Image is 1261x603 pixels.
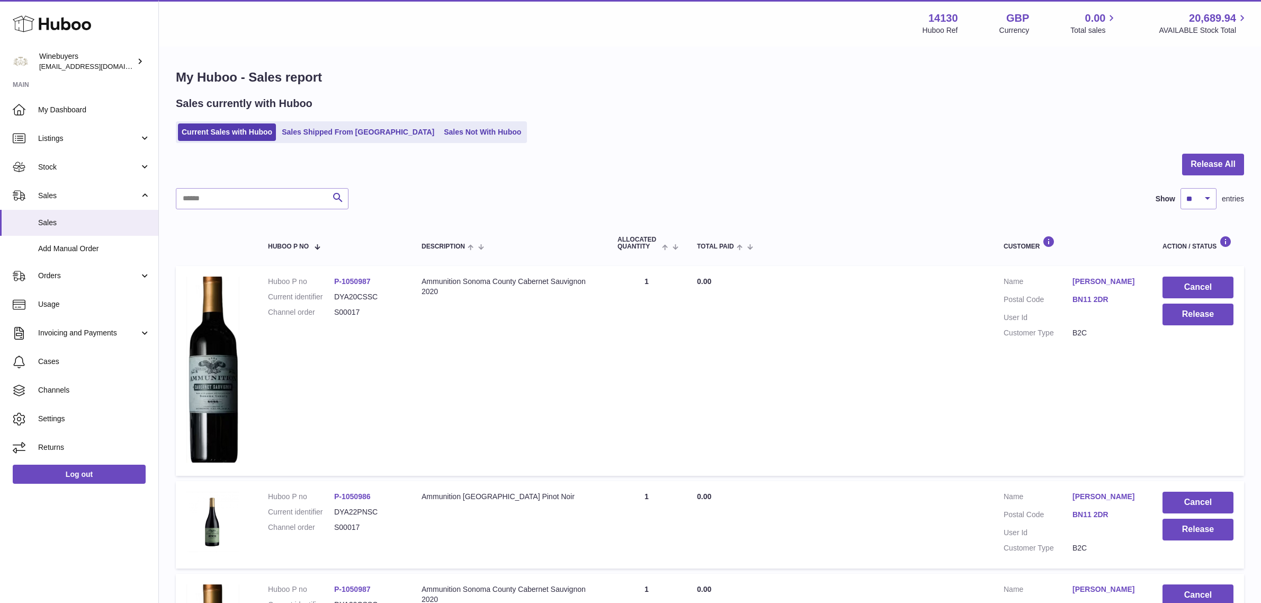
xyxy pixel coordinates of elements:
[1070,11,1117,36] a: 0.00 Total sales
[186,492,239,552] img: 1752081497.png
[178,123,276,141] a: Current Sales with Huboo
[697,277,711,286] span: 0.00
[334,585,371,593] a: P-1050987
[1004,492,1072,504] dt: Name
[268,243,309,250] span: Huboo P no
[268,277,334,287] dt: Huboo P no
[38,105,150,115] span: My Dashboard
[334,492,371,501] a: P-1050986
[334,307,400,317] dd: S00017
[697,492,711,501] span: 0.00
[38,162,139,172] span: Stock
[607,266,686,476] td: 1
[422,277,596,297] div: Ammunition Sonoma County Cabernet Sauvignon 2020
[1004,543,1072,553] dt: Customer Type
[1004,510,1072,522] dt: Postal Code
[186,277,239,463] img: 1752081813.png
[618,236,659,250] span: ALLOCATED Quantity
[1159,11,1248,36] a: 20,689.94 AVAILABLE Stock Total
[1162,236,1233,250] div: Action / Status
[39,62,156,70] span: [EMAIL_ADDRESS][DOMAIN_NAME]
[928,11,958,25] strong: 14130
[38,218,150,228] span: Sales
[268,522,334,533] dt: Channel order
[422,243,465,250] span: Description
[13,465,146,484] a: Log out
[697,243,734,250] span: Total paid
[1070,25,1117,36] span: Total sales
[1004,313,1072,323] dt: User Id
[1004,584,1072,597] dt: Name
[1072,543,1141,553] dd: B2C
[38,328,139,338] span: Invoicing and Payments
[1162,277,1233,298] button: Cancel
[422,492,596,502] div: Ammunition [GEOGRAPHIC_DATA] Pinot Noir
[1159,25,1248,36] span: AVAILABLE Stock Total
[1004,277,1072,289] dt: Name
[607,481,686,569] td: 1
[268,292,334,302] dt: Current identifier
[268,307,334,317] dt: Channel order
[334,507,400,517] dd: DYA22PNSC
[1004,528,1072,538] dt: User Id
[1004,328,1072,338] dt: Customer Type
[38,385,150,395] span: Channels
[176,96,312,111] h2: Sales currently with Huboo
[1085,11,1106,25] span: 0.00
[1004,236,1141,250] div: Customer
[38,134,139,144] span: Listings
[923,25,958,36] div: Huboo Ref
[1004,295,1072,307] dt: Postal Code
[1162,492,1233,513] button: Cancel
[38,357,150,367] span: Cases
[1182,154,1244,175] button: Release All
[999,25,1030,36] div: Currency
[39,51,135,72] div: Winebuyers
[278,123,438,141] a: Sales Shipped From [GEOGRAPHIC_DATA]
[38,191,139,201] span: Sales
[1072,277,1141,287] a: [PERSON_NAME]
[1072,328,1141,338] dd: B2C
[38,271,139,281] span: Orders
[334,522,400,533] dd: S00017
[13,54,29,69] img: internalAdmin-14130@internal.huboo.com
[1072,584,1141,595] a: [PERSON_NAME]
[38,442,150,453] span: Returns
[1189,11,1236,25] span: 20,689.94
[440,123,525,141] a: Sales Not With Huboo
[1072,510,1141,520] a: BN11 2DR
[38,299,150,309] span: Usage
[697,585,711,593] span: 0.00
[334,277,371,286] a: P-1050987
[176,69,1244,86] h1: My Huboo - Sales report
[1072,492,1141,502] a: [PERSON_NAME]
[1162,304,1233,325] button: Release
[268,584,334,595] dt: Huboo P no
[38,244,150,254] span: Add Manual Order
[1006,11,1029,25] strong: GBP
[1156,194,1175,204] label: Show
[1162,519,1233,540] button: Release
[268,507,334,517] dt: Current identifier
[38,414,150,424] span: Settings
[334,292,400,302] dd: DYA20CSSC
[1072,295,1141,305] a: BN11 2DR
[1222,194,1244,204] span: entries
[268,492,334,502] dt: Huboo P no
